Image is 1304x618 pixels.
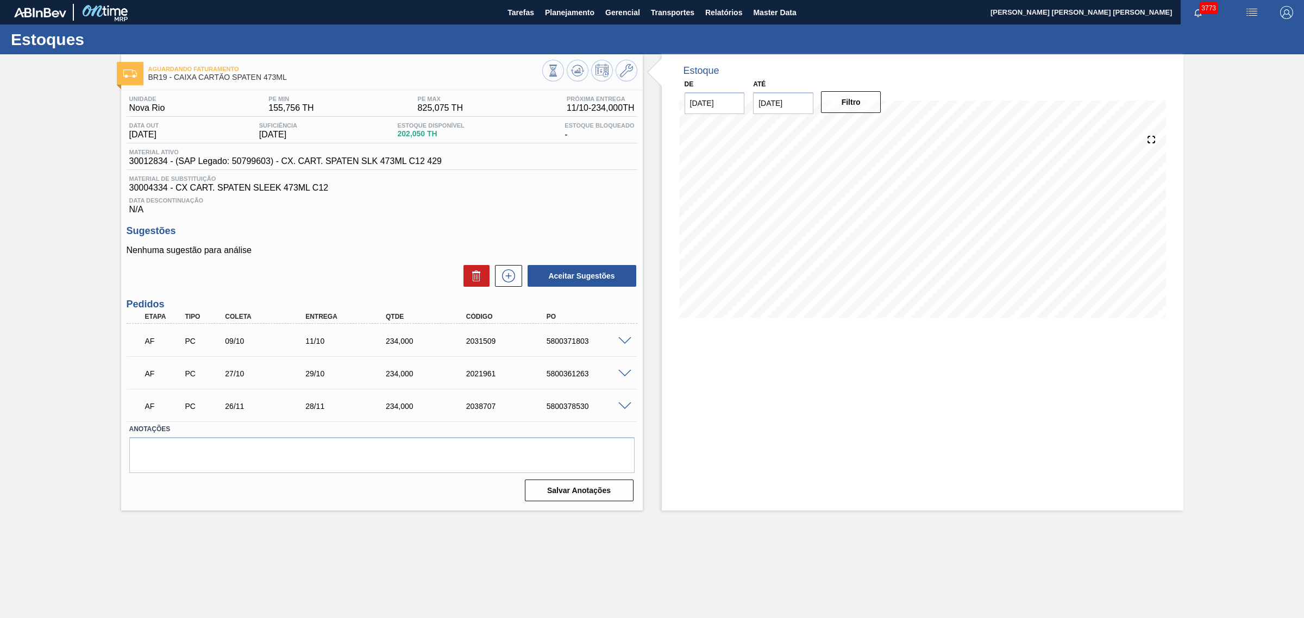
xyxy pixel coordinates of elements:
[821,91,881,113] button: Filtro
[418,103,463,113] span: 825,075 TH
[383,369,474,378] div: 234,000
[591,60,613,81] button: Programar Estoque
[753,6,796,19] span: Master Data
[567,96,635,102] span: Próxima Entrega
[142,313,185,320] div: Etapa
[1199,2,1218,14] span: 3773
[1280,6,1293,19] img: Logout
[1245,6,1258,19] img: userActions
[684,65,719,77] div: Estoque
[544,313,635,320] div: PO
[651,6,694,19] span: Transportes
[463,313,555,320] div: Código
[1181,5,1215,20] button: Notificações
[753,92,813,114] input: dd/mm/yyyy
[129,175,635,182] span: Material de Substituição
[129,183,635,193] span: 30004334 - CX CART. SPATEN SLEEK 473ML C12
[182,337,225,345] div: Pedido de Compra
[542,60,564,81] button: Visão Geral dos Estoques
[182,369,225,378] div: Pedido de Compra
[268,103,314,113] span: 155,756 TH
[522,264,637,288] div: Aceitar Sugestões
[129,130,159,140] span: [DATE]
[182,313,225,320] div: Tipo
[303,402,394,411] div: 28/11/2025
[463,402,555,411] div: 2038707
[303,337,394,345] div: 11/10/2025
[398,122,465,129] span: Estoque Disponível
[11,33,204,46] h1: Estoques
[567,103,635,113] span: 11/10 - 234,000 TH
[383,337,474,345] div: 234,000
[142,329,185,353] div: Aguardando Faturamento
[145,369,183,378] p: AF
[14,8,66,17] img: TNhmsLtSVTkK8tSr43FrP2fwEKptu5GPRR3wAAAABJRU5ErkJggg==
[562,122,637,140] div: -
[142,362,185,386] div: Aguardando Faturamento
[222,313,314,320] div: Coleta
[129,156,442,166] span: 30012834 - (SAP Legado: 50799603) - CX. CART. SPATEN SLK 473ML C12 429
[528,265,636,287] button: Aceitar Sugestões
[148,73,542,81] span: BR19 - CAIXA CARTÃO SPATEN 473ML
[303,369,394,378] div: 29/10/2025
[222,337,314,345] div: 09/10/2025
[127,245,637,255] p: Nenhuma sugestão para análise
[129,96,165,102] span: Unidade
[616,60,637,81] button: Ir ao Master Data / Geral
[127,193,637,215] div: N/A
[303,313,394,320] div: Entrega
[565,122,634,129] span: Estoque Bloqueado
[463,337,555,345] div: 2031509
[268,96,314,102] span: PE MIN
[490,265,522,287] div: Nova sugestão
[753,80,766,88] label: Até
[259,122,297,129] span: Suficiência
[129,149,442,155] span: Material ativo
[145,337,183,345] p: AF
[398,130,465,138] span: 202,050 TH
[129,103,165,113] span: Nova Rio
[544,369,635,378] div: 5800361263
[222,369,314,378] div: 27/10/2025
[123,70,137,78] img: Ícone
[129,122,159,129] span: Data out
[463,369,555,378] div: 2021961
[127,299,637,310] h3: Pedidos
[705,6,742,19] span: Relatórios
[685,92,745,114] input: dd/mm/yyyy
[383,402,474,411] div: 234,000
[544,337,635,345] div: 5800371803
[129,421,635,437] label: Anotações
[418,96,463,102] span: PE MAX
[525,480,634,501] button: Salvar Anotações
[127,225,637,237] h3: Sugestões
[567,60,588,81] button: Atualizar Gráfico
[222,402,314,411] div: 26/11/2025
[685,80,694,88] label: De
[145,402,183,411] p: AF
[383,313,474,320] div: Qtde
[148,66,542,72] span: Aguardando Faturamento
[544,402,635,411] div: 5800378530
[142,394,185,418] div: Aguardando Faturamento
[129,197,635,204] span: Data Descontinuação
[507,6,534,19] span: Tarefas
[545,6,594,19] span: Planejamento
[605,6,640,19] span: Gerencial
[259,130,297,140] span: [DATE]
[182,402,225,411] div: Pedido de Compra
[458,265,490,287] div: Excluir Sugestões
